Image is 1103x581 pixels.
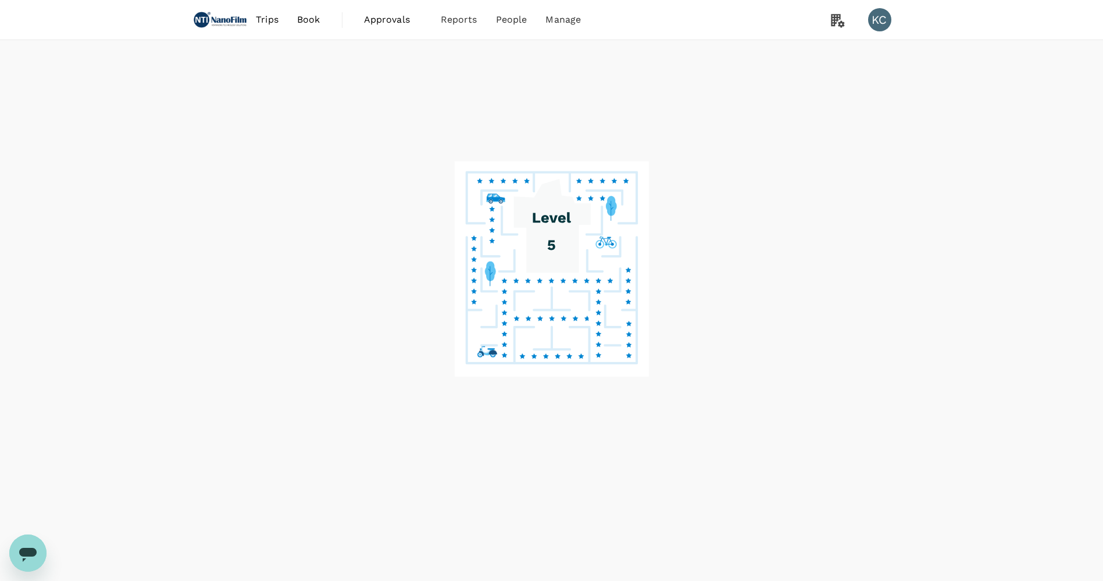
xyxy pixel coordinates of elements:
[194,7,247,33] img: NANOFILM TECHNOLOGIES INTERNATIONAL LIMITED
[545,13,581,27] span: Manage
[496,13,527,27] span: People
[441,13,477,27] span: Reports
[297,13,320,27] span: Book
[868,8,891,31] div: KC
[256,13,279,27] span: Trips
[9,535,47,572] iframe: Button to launch messaging window, conversation in progress
[364,13,422,27] span: Approvals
